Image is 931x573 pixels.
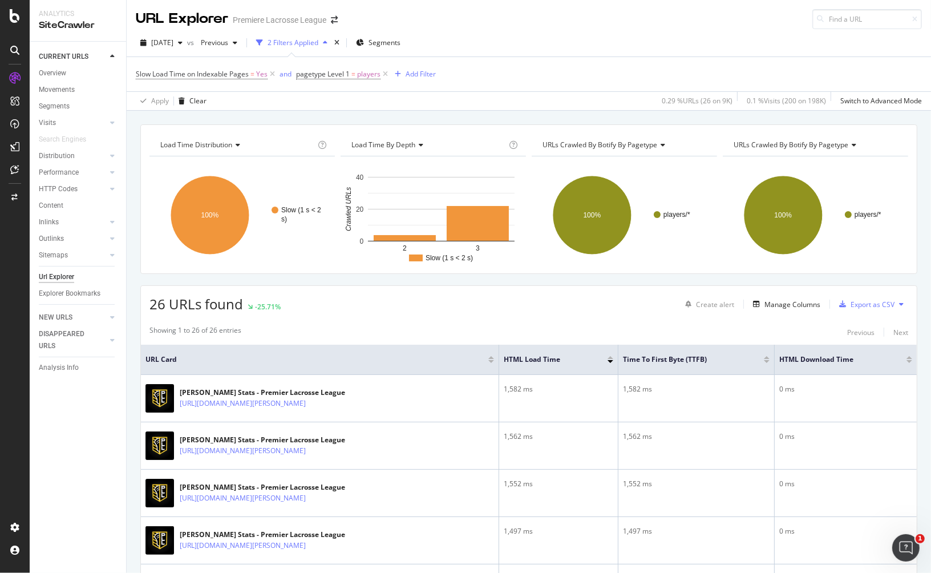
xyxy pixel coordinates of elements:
svg: A chart. [341,166,524,265]
button: Segments [351,34,405,52]
div: Url Explorer [39,271,74,283]
img: main image [145,479,174,507]
div: 1,562 ms [504,431,613,442]
div: Search Engines [39,134,86,146]
span: Yes [256,66,268,82]
span: Load Time by Depth [351,140,415,150]
div: Export as CSV [851,300,894,309]
div: NEW URLS [39,312,72,324]
div: 0 ms [779,384,912,394]
div: Analytics [39,9,117,19]
a: [URL][DOMAIN_NAME][PERSON_NAME] [180,493,306,504]
div: 0 ms [779,526,912,536]
span: Previous [196,38,228,47]
div: Create alert [696,300,734,309]
span: Segments [369,38,400,47]
div: Add Filter [406,69,436,79]
div: Analysis Info [39,362,79,374]
div: HTTP Codes [39,183,78,195]
a: Visits [39,117,107,129]
a: Performance [39,167,107,179]
button: Previous [196,34,242,52]
img: main image [145,431,174,460]
button: Next [893,325,908,339]
a: [URL][DOMAIN_NAME][PERSON_NAME] [180,398,306,409]
svg: A chart. [723,166,906,265]
a: Outlinks [39,233,107,245]
button: [DATE] [136,34,187,52]
div: Visits [39,117,56,129]
a: Distribution [39,150,107,162]
a: Sitemaps [39,249,107,261]
div: 0 ms [779,431,912,442]
text: Crawled URLs [345,187,353,231]
a: NEW URLS [39,312,107,324]
text: s) [281,215,287,223]
text: players/* [663,211,690,219]
h4: URLs Crawled By Botify By pagetype [731,136,898,154]
button: and [280,68,292,79]
iframe: Intercom live chat [892,534,920,562]
a: [URL][DOMAIN_NAME][PERSON_NAME] [180,540,306,551]
div: 1,552 ms [623,479,769,489]
span: = [250,69,254,79]
a: Analysis Info [39,362,118,374]
div: DISAPPEARED URLS [39,328,96,352]
div: arrow-right-arrow-left [331,16,338,24]
div: SiteCrawler [39,19,117,32]
a: DISAPPEARED URLS [39,328,107,352]
span: 1 [916,534,925,543]
button: 2 Filters Applied [252,34,332,52]
span: Slow Load Time on Indexable Pages [136,69,249,79]
div: -25.71% [255,302,281,312]
div: [PERSON_NAME] Stats - Premier Lacrosse League [180,435,355,445]
button: Switch to Advanced Mode [836,92,922,110]
div: Manage Columns [764,300,820,309]
span: URL Card [145,354,485,365]
span: = [351,69,355,79]
input: Find a URL [812,9,922,29]
img: main image [145,526,174,555]
div: Apply [151,96,169,106]
div: Outlinks [39,233,64,245]
div: Overview [39,67,66,79]
span: 26 URLs found [149,294,243,313]
div: 0.1 % Visits ( 200 on 198K ) [747,96,826,106]
button: Export as CSV [835,295,894,313]
a: Content [39,200,118,212]
a: [URL][DOMAIN_NAME][PERSON_NAME] [180,445,306,457]
div: 2 Filters Applied [268,38,318,47]
div: 1,497 ms [504,526,613,536]
span: Time To First Byte (TTFB) [623,354,746,365]
div: Segments [39,100,70,112]
svg: A chart. [532,166,715,265]
span: URLs Crawled By Botify By pagetype [543,140,657,150]
a: HTTP Codes [39,183,107,195]
a: Segments [39,100,118,112]
a: Url Explorer [39,271,118,283]
text: Slow (1 s < 2 s) [426,254,473,262]
a: Explorer Bookmarks [39,288,118,300]
button: Previous [847,325,875,339]
div: URL Explorer [136,9,228,29]
div: [PERSON_NAME] Stats - Premier Lacrosse League [180,530,355,540]
a: Movements [39,84,118,96]
text: 40 [356,173,364,181]
button: Clear [174,92,207,110]
text: players/* [855,211,881,219]
div: 1,562 ms [623,431,769,442]
span: players [357,66,381,82]
svg: A chart. [149,166,333,265]
div: times [332,37,342,49]
div: Explorer Bookmarks [39,288,100,300]
div: Movements [39,84,75,96]
div: 1,497 ms [623,526,769,536]
div: Content [39,200,63,212]
text: Slow (1 s < 2 [281,206,321,214]
div: 1,582 ms [623,384,769,394]
div: 1,552 ms [504,479,613,489]
a: Inlinks [39,216,107,228]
